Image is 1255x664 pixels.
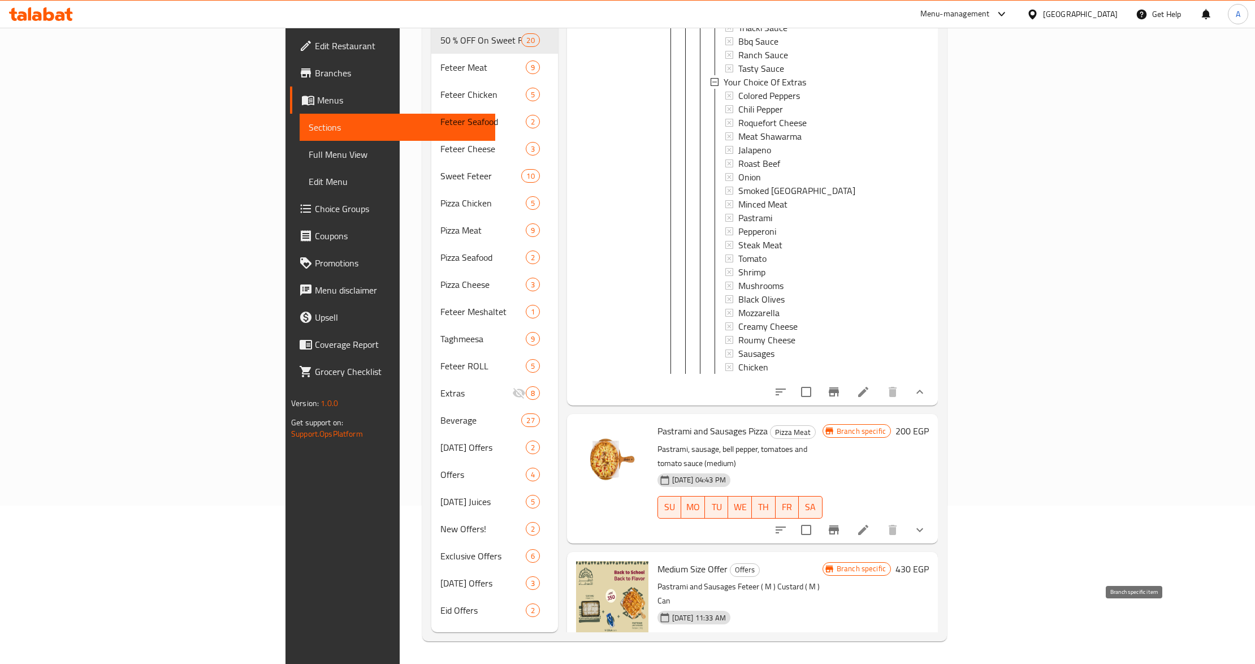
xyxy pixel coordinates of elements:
img: Pastrami and Sausages Pizza [576,423,648,495]
span: Full Menu View [309,148,486,161]
a: Support.OpsPlatform [291,426,363,441]
span: 5 [526,198,539,209]
div: items [526,359,540,373]
span: [DATE] 11:33 AM [668,613,730,623]
a: Upsell [290,304,495,331]
button: Branch-specific-item [820,516,847,544]
span: SU [663,499,677,515]
span: Roumy Cheese [738,333,795,347]
div: New Offers!2 [431,515,558,542]
span: A [1236,8,1240,20]
span: 2 [526,524,539,534]
div: items [526,495,540,508]
div: items [526,196,540,210]
button: TU [705,496,729,519]
a: Choice Groups [290,195,495,222]
div: items [526,88,540,101]
a: Full Menu View [300,141,495,168]
div: Offers4 [431,461,558,488]
span: Exclusive Offers [440,549,526,563]
span: [DATE] Offers [440,576,526,590]
a: Edit Restaurant [290,32,495,59]
span: 3 [526,144,539,154]
span: Grocery Checklist [315,365,486,378]
div: Feteer Meat [440,61,526,74]
button: WE [728,496,752,519]
div: Beverage27 [431,407,558,434]
div: Pizza Chicken [440,196,526,210]
div: [DATE] Offers3 [431,570,558,597]
button: FR [776,496,799,519]
span: 9 [526,225,539,236]
span: Your Choice Of Extras [724,75,806,89]
span: 9 [526,334,539,344]
div: Menu-management [920,7,990,21]
a: Coupons [290,222,495,249]
span: Tasty Sauce [738,62,784,75]
span: Tomato [738,252,767,265]
div: items [526,386,540,400]
nav: Menu sections [431,22,558,628]
div: Pizza Chicken5 [431,189,558,217]
span: Upsell [315,311,486,324]
div: [DATE] Juices5 [431,488,558,515]
div: Taghmeesa9 [431,325,558,352]
div: [DATE] Offers2 [431,434,558,461]
span: 2 [526,442,539,453]
span: Feteer Meshaltet [440,305,526,318]
button: show more [906,378,933,406]
span: Version: [291,396,319,411]
span: Chili Pepper [738,102,783,116]
span: Medium Size Offer [657,560,728,577]
span: Chicken [738,360,768,374]
div: Easter Offers [440,576,526,590]
a: Edit menu item [856,523,870,537]
div: items [526,603,540,617]
span: Meat Shawarma [738,130,802,143]
span: Feteer Seafood [440,115,526,128]
span: FR [780,499,795,515]
div: Feteer Meshaltet1 [431,298,558,325]
span: 3 [526,279,539,290]
span: 10 [522,171,539,182]
span: New Offers! [440,522,526,536]
span: Sections [309,120,486,134]
div: Feteer Meat9 [431,54,558,81]
a: Promotions [290,249,495,277]
span: Pizza Meat [440,223,526,237]
div: 50 % OFF On Sweet Feteer20 [431,27,558,54]
div: Eid Offers2 [431,597,558,624]
span: Bbq Sauce [738,35,778,48]
div: items [521,33,539,47]
div: items [526,522,540,536]
span: Pizza Cheese [440,278,526,291]
div: Sweet Feteer10 [431,162,558,189]
a: Menu disclaimer [290,277,495,304]
div: items [526,115,540,128]
div: [GEOGRAPHIC_DATA] [1043,8,1118,20]
button: delete [879,516,906,544]
span: 6 [526,551,539,562]
a: Branches [290,59,495,87]
span: 5 [526,497,539,507]
span: Sausages [738,347,774,360]
span: WE [733,499,747,515]
span: Edit Restaurant [315,39,486,53]
div: Feteer ROLL [440,359,526,373]
span: Feteer Chicken [440,88,526,101]
span: 9 [526,62,539,73]
div: Pizza Seafood2 [431,244,558,271]
span: 2 [526,252,539,263]
span: [DATE] Offers [440,441,526,454]
span: Eid Offers [440,603,526,617]
span: Jalapeno [738,143,771,157]
div: Ramadan Offers [440,441,526,454]
div: Pizza Seafood [440,251,526,264]
span: 1.0.0 [321,396,338,411]
div: Extras [440,386,512,400]
span: Coupons [315,229,486,243]
button: delete [879,378,906,406]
